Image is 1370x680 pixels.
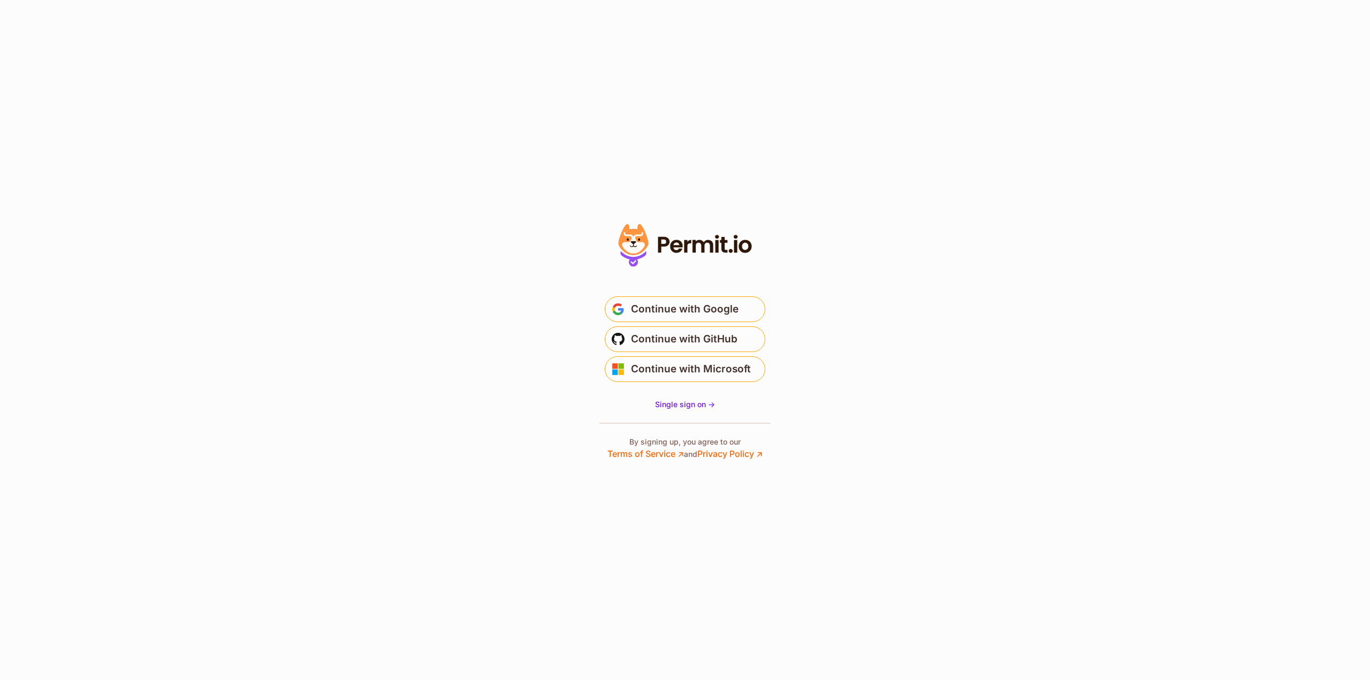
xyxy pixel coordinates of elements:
[605,326,765,352] button: Continue with GitHub
[607,448,684,459] a: Terms of Service ↗
[655,400,715,409] span: Single sign on ->
[607,437,763,460] p: By signing up, you agree to our and
[631,361,751,378] span: Continue with Microsoft
[605,296,765,322] button: Continue with Google
[631,301,739,318] span: Continue with Google
[631,331,737,348] span: Continue with GitHub
[655,399,715,410] a: Single sign on ->
[697,448,763,459] a: Privacy Policy ↗
[605,356,765,382] button: Continue with Microsoft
